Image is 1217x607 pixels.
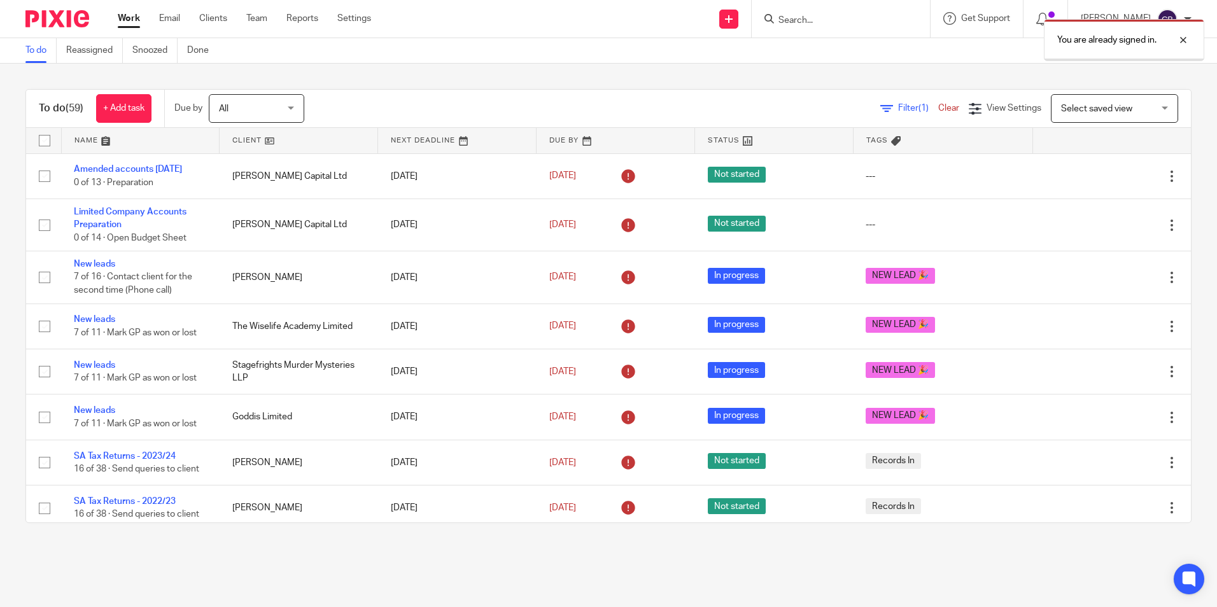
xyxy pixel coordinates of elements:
[39,102,83,115] h1: To do
[866,137,888,144] span: Tags
[25,10,89,27] img: Pixie
[286,12,318,25] a: Reports
[74,510,199,519] span: 16 of 38 · Send queries to client
[220,440,378,485] td: [PERSON_NAME]
[96,94,151,123] a: + Add task
[187,38,218,63] a: Done
[219,104,229,113] span: All
[246,12,267,25] a: Team
[74,464,199,473] span: 16 of 38 · Send queries to client
[220,349,378,394] td: Stagefrights Murder Mysteries LLP
[708,317,765,333] span: In progress
[866,268,935,284] span: NEW LEAD 🎉
[549,367,576,376] span: [DATE]
[74,273,192,295] span: 7 of 16 · Contact client for the second time (Phone call)
[199,12,227,25] a: Clients
[708,408,765,424] span: In progress
[66,38,123,63] a: Reassigned
[74,497,176,506] a: SA Tax Returns - 2022/23
[337,12,371,25] a: Settings
[708,362,765,378] span: In progress
[938,104,959,113] a: Clear
[118,12,140,25] a: Work
[708,498,766,514] span: Not started
[866,498,921,514] span: Records In
[74,178,153,187] span: 0 of 13 · Preparation
[74,207,186,229] a: Limited Company Accounts Preparation
[378,199,537,251] td: [DATE]
[132,38,178,63] a: Snoozed
[66,103,83,113] span: (59)
[898,104,938,113] span: Filter
[74,328,197,337] span: 7 of 11 · Mark GP as won or lost
[378,251,537,303] td: [DATE]
[378,349,537,394] td: [DATE]
[74,165,182,174] a: Amended accounts [DATE]
[220,394,378,440] td: Goddis Limited
[918,104,929,113] span: (1)
[378,394,537,440] td: [DATE]
[866,408,935,424] span: NEW LEAD 🎉
[549,503,576,512] span: [DATE]
[708,167,766,183] span: Not started
[159,12,180,25] a: Email
[74,315,115,324] a: New leads
[74,373,197,382] span: 7 of 11 · Mark GP as won or lost
[549,172,576,181] span: [DATE]
[25,38,57,63] a: To do
[74,361,115,370] a: New leads
[549,458,576,467] span: [DATE]
[220,485,378,531] td: [PERSON_NAME]
[549,273,576,282] span: [DATE]
[1057,34,1157,46] p: You are already signed in.
[866,218,1020,231] div: ---
[378,153,537,199] td: [DATE]
[866,170,1020,183] div: ---
[74,260,115,269] a: New leads
[987,104,1041,113] span: View Settings
[378,303,537,349] td: [DATE]
[220,199,378,251] td: [PERSON_NAME] Capital Ltd
[708,453,766,469] span: Not started
[1157,9,1178,29] img: svg%3E
[220,251,378,303] td: [PERSON_NAME]
[866,362,935,378] span: NEW LEAD 🎉
[378,485,537,531] td: [DATE]
[174,102,202,115] p: Due by
[74,452,176,461] a: SA Tax Returns - 2023/24
[708,216,766,232] span: Not started
[708,268,765,284] span: In progress
[220,303,378,349] td: The Wiselife Academy Limited
[1061,104,1132,113] span: Select saved view
[549,220,576,229] span: [DATE]
[74,419,197,428] span: 7 of 11 · Mark GP as won or lost
[74,406,115,415] a: New leads
[378,440,537,485] td: [DATE]
[74,234,186,242] span: 0 of 14 · Open Budget Sheet
[866,317,935,333] span: NEW LEAD 🎉
[866,453,921,469] span: Records In
[549,412,576,421] span: [DATE]
[220,153,378,199] td: [PERSON_NAME] Capital Ltd
[549,322,576,331] span: [DATE]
